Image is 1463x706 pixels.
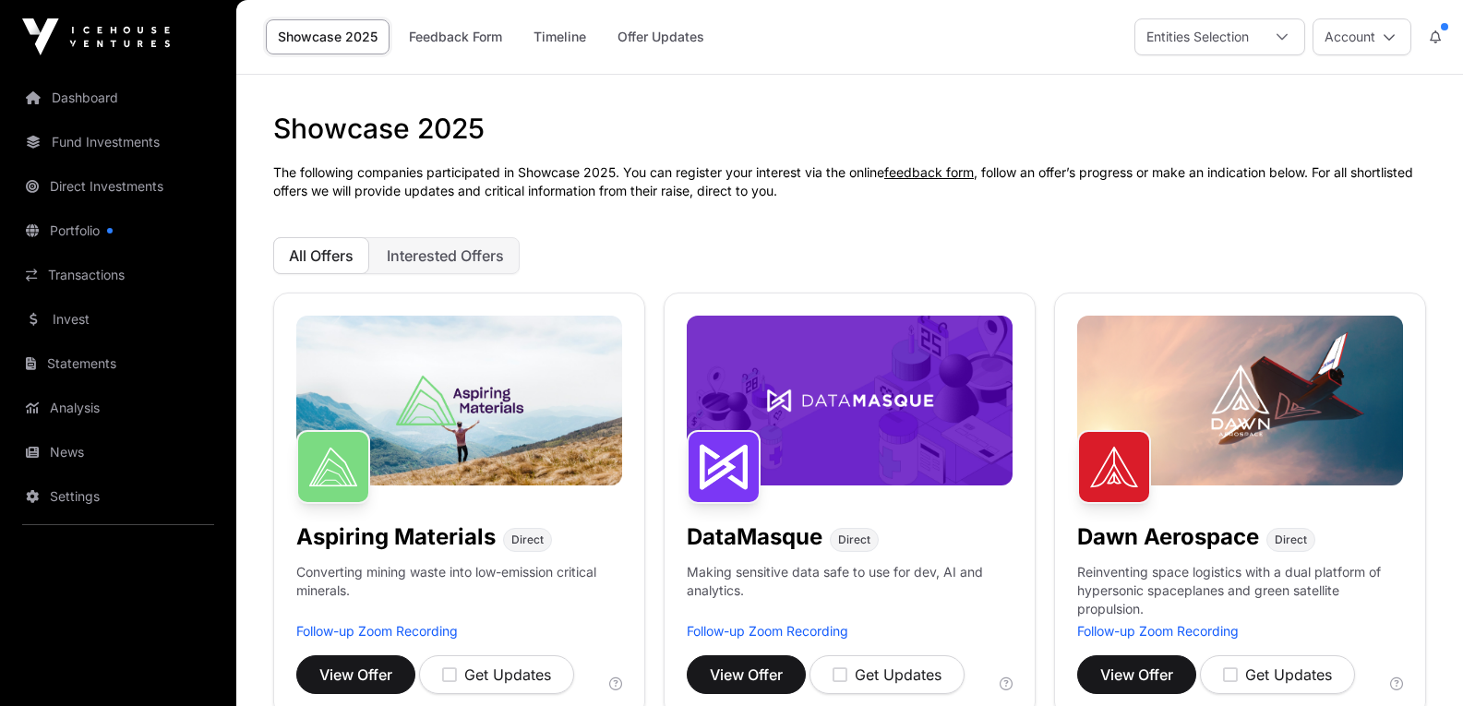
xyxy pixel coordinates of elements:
h1: Showcase 2025 [273,112,1426,145]
button: Interested Offers [371,237,520,274]
div: Get Updates [442,664,551,686]
h1: Dawn Aerospace [1077,522,1259,552]
a: News [15,432,222,473]
span: Direct [1275,532,1307,547]
img: Dawn-Banner.jpg [1077,316,1403,485]
a: Statements [15,343,222,384]
h1: DataMasque [687,522,822,552]
span: Direct [838,532,870,547]
a: Invest [15,299,222,340]
a: Settings [15,476,222,517]
p: Reinventing space logistics with a dual platform of hypersonic spaceplanes and green satellite pr... [1077,563,1403,622]
button: Get Updates [419,655,574,694]
button: Get Updates [809,655,965,694]
a: Showcase 2025 [266,19,390,54]
img: Aspiring-Banner.jpg [296,316,622,485]
img: DataMasque-Banner.jpg [687,316,1013,485]
a: Follow-up Zoom Recording [687,623,848,639]
h1: Aspiring Materials [296,522,496,552]
button: View Offer [296,655,415,694]
button: Account [1313,18,1411,55]
iframe: Chat Widget [1371,617,1463,706]
span: All Offers [289,246,354,265]
a: Fund Investments [15,122,222,162]
a: Feedback Form [397,19,514,54]
span: Interested Offers [387,246,504,265]
a: Dashboard [15,78,222,118]
a: feedback form [884,164,974,180]
span: View Offer [710,664,783,686]
p: Converting mining waste into low-emission critical minerals. [296,563,622,622]
a: Timeline [522,19,598,54]
p: Making sensitive data safe to use for dev, AI and analytics. [687,563,1013,622]
img: Dawn Aerospace [1077,430,1151,504]
a: Offer Updates [606,19,716,54]
span: View Offer [319,664,392,686]
a: Follow-up Zoom Recording [1077,623,1239,639]
a: Analysis [15,388,222,428]
span: View Offer [1100,664,1173,686]
button: View Offer [1077,655,1196,694]
a: Direct Investments [15,166,222,207]
a: Portfolio [15,210,222,251]
div: Get Updates [1223,664,1332,686]
div: Get Updates [833,664,941,686]
img: Aspiring Materials [296,430,370,504]
img: DataMasque [687,430,761,504]
p: The following companies participated in Showcase 2025. You can register your interest via the onl... [273,163,1426,200]
img: Icehouse Ventures Logo [22,18,170,55]
span: Direct [511,532,544,547]
button: All Offers [273,237,369,274]
a: Follow-up Zoom Recording [296,623,458,639]
button: View Offer [687,655,806,694]
div: Entities Selection [1135,19,1260,54]
button: Get Updates [1200,655,1355,694]
a: Transactions [15,255,222,295]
